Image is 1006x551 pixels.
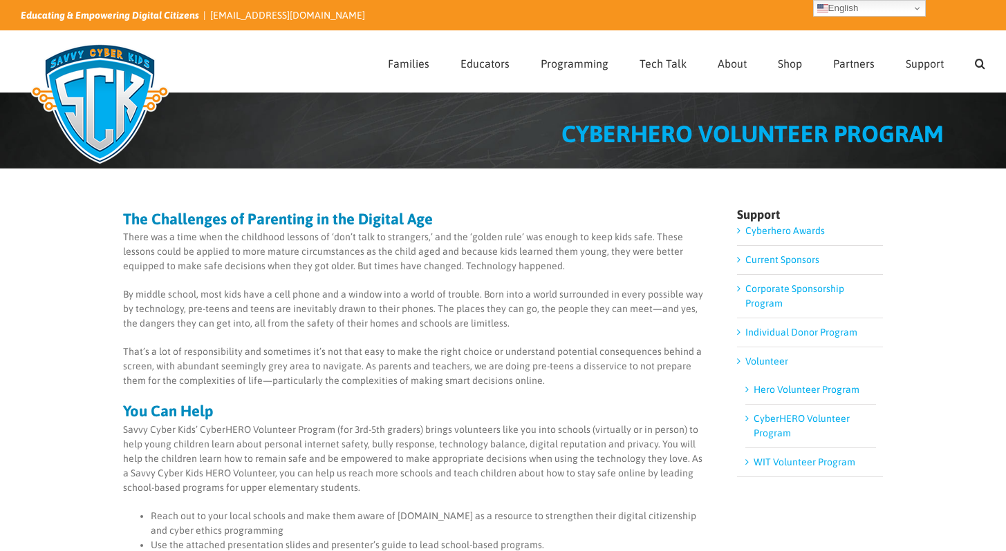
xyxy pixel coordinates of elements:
[745,356,788,367] a: Volunteer
[123,423,707,495] p: Savvy Cyber Kids’ CyberHERO Volunteer Program (for 3rd-5th graders) brings volunteers like you in...
[21,35,179,173] img: Savvy Cyber Kids Logo
[906,58,944,69] span: Support
[737,209,883,221] h4: Support
[388,31,429,92] a: Families
[123,210,433,228] strong: The Challenges of Parenting in the Digital Age
[975,31,985,92] a: Search
[123,402,214,420] strong: You Can Help
[123,287,707,331] p: By middle school, most kids have a cell phone and a window into a world of trouble. Born into a w...
[210,10,365,21] a: [EMAIL_ADDRESS][DOMAIN_NAME]
[460,31,510,92] a: Educators
[754,456,855,467] a: WIT Volunteer Program
[778,31,802,92] a: Shop
[541,31,608,92] a: Programming
[745,283,844,309] a: Corporate Sponsorship Program
[745,254,819,265] a: Current Sponsors
[778,58,802,69] span: Shop
[123,230,707,273] p: There was a time when the childhood lessons of ‘don’t talk to strangers,’ and the ‘golden rule’ w...
[388,58,429,69] span: Families
[541,58,608,69] span: Programming
[833,58,875,69] span: Partners
[388,31,985,92] nav: Main Menu
[21,10,199,21] i: Educating & Empowering Digital Citizens
[123,345,707,388] p: That’s a lot of responsibility and sometimes it’s not that easy to make the right choice or under...
[718,58,747,69] span: About
[718,31,747,92] a: About
[754,384,859,395] a: Hero Volunteer Program
[460,58,510,69] span: Educators
[745,225,825,236] a: Cyberhero Awards
[640,31,687,92] a: Tech Talk
[833,31,875,92] a: Partners
[640,58,687,69] span: Tech Talk
[151,509,707,538] li: Reach out to your local schools and make them aware of [DOMAIN_NAME] as a resource to strengthen ...
[817,3,828,14] img: en
[561,120,944,147] span: CYBERHERO VOLUNTEER PROGRAM
[754,413,850,438] a: CyberHERO Volunteer Program
[906,31,944,92] a: Support
[745,327,857,338] a: Individual Donor Program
